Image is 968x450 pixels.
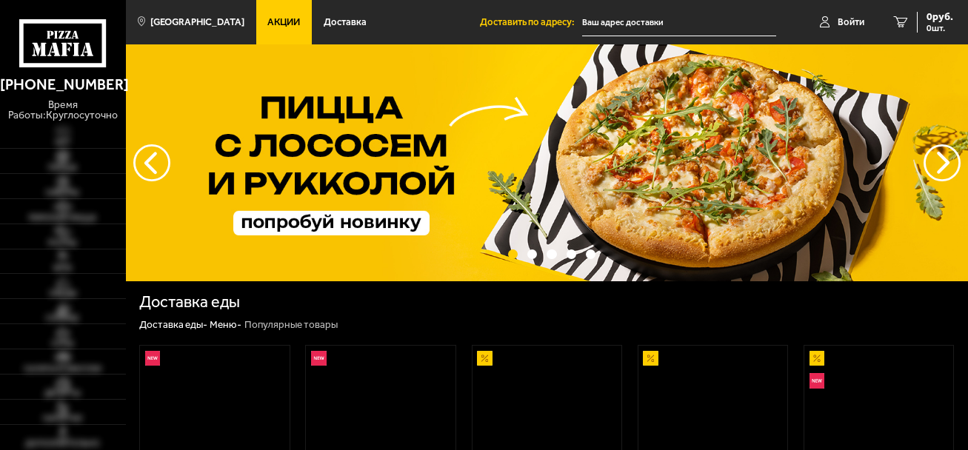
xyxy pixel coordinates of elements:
[924,144,961,181] button: предыдущий
[145,351,160,366] img: Новинка
[582,9,775,36] input: Ваш адрес доставки
[139,295,240,311] h1: Доставка еды
[139,318,207,330] a: Доставка еды-
[927,12,953,22] span: 0 руб.
[838,17,864,27] span: Войти
[324,17,367,27] span: Доставка
[480,17,582,27] span: Доставить по адресу:
[210,318,241,330] a: Меню-
[927,24,953,33] span: 0 шт.
[567,249,576,259] button: точки переключения
[311,351,326,366] img: Новинка
[810,373,824,388] img: Новинка
[477,351,492,366] img: Акционный
[586,249,595,259] button: точки переключения
[547,249,556,259] button: точки переключения
[244,318,338,332] div: Популярные товары
[527,249,537,259] button: точки переключения
[810,351,824,366] img: Акционный
[643,351,658,366] img: Акционный
[508,249,518,259] button: точки переключения
[267,17,300,27] span: Акции
[150,17,244,27] span: [GEOGRAPHIC_DATA]
[133,144,170,181] button: следующий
